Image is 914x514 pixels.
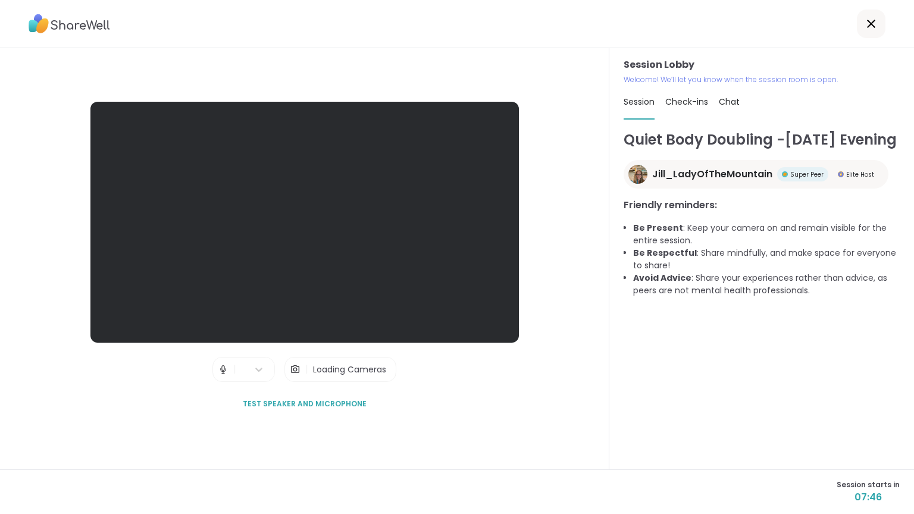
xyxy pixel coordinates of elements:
a: Jill_LadyOfTheMountainJill_LadyOfTheMountainSuper PeerSuper PeerElite HostElite Host [624,160,888,189]
span: Loading Cameras [313,363,386,375]
span: Jill_LadyOfTheMountain [652,167,772,181]
span: Chat [719,96,740,108]
span: Session [624,96,655,108]
span: Session starts in [837,479,900,490]
img: Microphone [218,358,228,381]
li: : Share your experiences rather than advice, as peers are not mental health professionals. [633,272,900,297]
h1: Quiet Body Doubling -[DATE] Evening [624,129,900,151]
p: Welcome! We’ll let you know when the session room is open. [624,74,900,85]
b: Avoid Advice [633,272,691,284]
img: ShareWell Logo [29,10,110,37]
img: Jill_LadyOfTheMountain [628,165,647,184]
li: : Share mindfully, and make space for everyone to share! [633,247,900,272]
span: 07:46 [837,490,900,504]
h3: Friendly reminders: [624,198,900,212]
span: Check-ins [665,96,708,108]
h3: Session Lobby [624,58,900,72]
img: Elite Host [838,171,844,177]
button: Test speaker and microphone [238,391,371,416]
span: Test speaker and microphone [243,399,367,409]
b: Be Present [633,222,683,234]
img: Camera [290,358,301,381]
span: | [305,358,308,381]
b: Be Respectful [633,247,697,259]
span: Super Peer [790,170,824,179]
li: : Keep your camera on and remain visible for the entire session. [633,222,900,247]
img: Super Peer [782,171,788,177]
span: | [233,358,236,381]
span: Elite Host [846,170,874,179]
